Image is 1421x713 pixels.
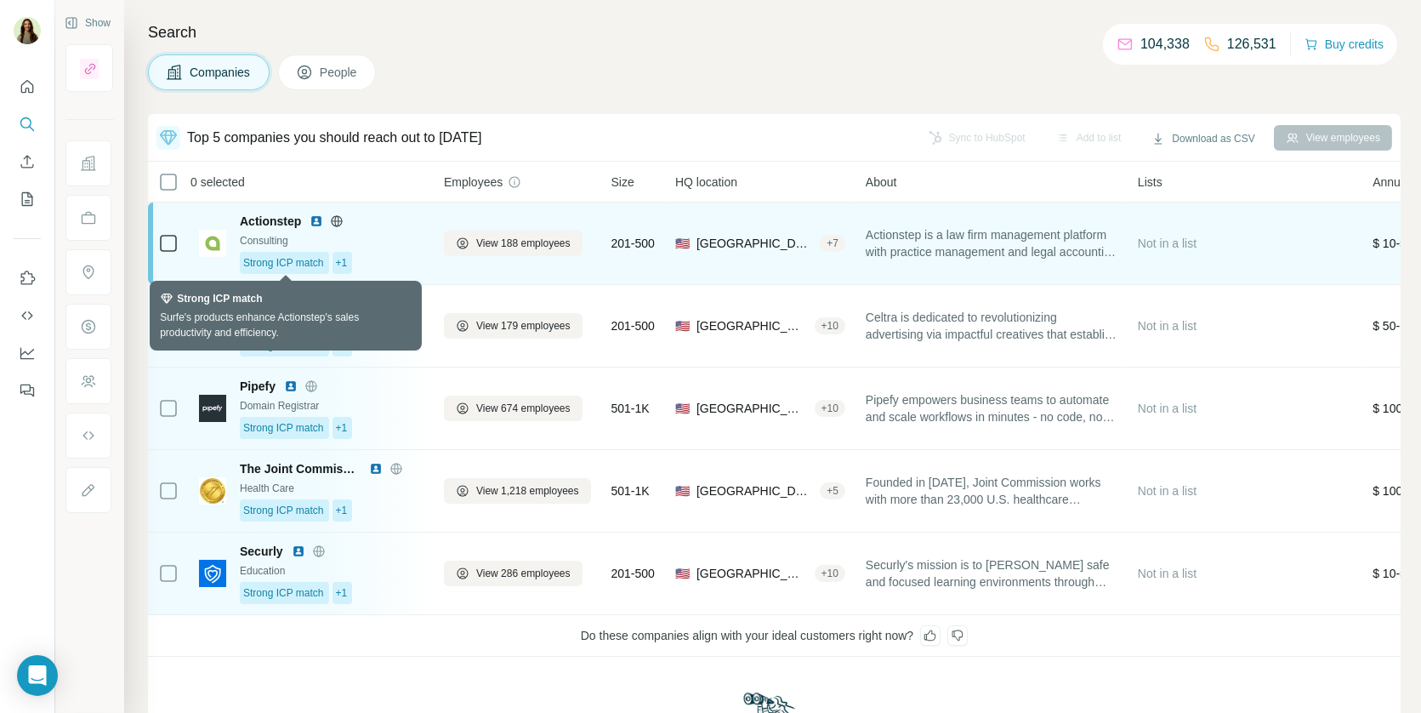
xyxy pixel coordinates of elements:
button: View 188 employees [444,231,583,256]
div: Education [240,563,423,579]
button: Feedback [14,375,41,406]
img: LinkedIn logo [282,297,296,311]
img: LinkedIn logo [310,214,323,228]
div: Do these companies align with your ideal customers right now? [148,615,1401,657]
button: Search [14,109,41,140]
span: View 674 employees [476,401,571,416]
button: Use Surfe API [14,300,41,331]
img: Logo of Pipefy [199,395,226,422]
div: + 7 [820,236,845,251]
span: About [866,174,897,191]
span: Strong ICP match [243,338,324,353]
div: + 10 [815,401,845,416]
span: 201-500 [611,565,655,582]
img: LinkedIn logo [292,545,305,558]
button: View 286 employees [444,561,583,586]
span: [GEOGRAPHIC_DATA], [US_STATE] [696,482,813,499]
span: Strong ICP match [243,420,324,436]
img: LinkedIn logo [369,462,383,476]
button: Dashboard [14,338,41,368]
button: View 1,218 employees [444,478,591,504]
span: Not in a list [1138,402,1196,415]
span: +1 [336,503,348,518]
span: Securly's mission is to [PERSON_NAME] safe and focused learning environments through technology w... [866,556,1117,590]
span: 0 selected [190,174,245,191]
span: +1 [336,585,348,601]
span: View 188 employees [476,236,571,251]
button: View 674 employees [444,396,583,421]
span: Celtra is dedicated to revolutionizing advertising via impactful creatives that establish memorab... [866,309,1117,343]
span: 🇺🇸 [675,400,690,417]
span: HQ location [675,174,737,191]
span: Strong ICP match [243,255,324,271]
span: 🇺🇸 [675,317,690,334]
button: Buy credits [1304,32,1384,56]
div: Domain Registrar [240,398,423,414]
button: Show [53,10,122,36]
div: + 10 [815,318,845,334]
button: Use Surfe on LinkedIn [14,263,41,294]
span: +1 [336,338,348,353]
h4: Search [148,20,1401,44]
button: View 179 employees [444,313,583,339]
button: Download as CSV [1140,126,1266,151]
span: Strong ICP match [243,585,324,601]
img: Logo of Actionstep [199,230,226,257]
div: + 10 [815,566,845,581]
span: [GEOGRAPHIC_DATA], [US_STATE] [696,235,813,252]
span: Celtra [240,295,274,312]
img: Logo of The Joint Commission [199,477,226,505]
span: Not in a list [1138,237,1196,250]
span: [GEOGRAPHIC_DATA], [US_STATE] [696,317,808,334]
span: Employees [444,174,503,191]
button: Enrich CSV [14,146,41,177]
div: Consulting [240,233,423,248]
span: Actionstep [240,213,301,230]
p: 104,338 [1140,34,1190,54]
span: [GEOGRAPHIC_DATA], [US_STATE] [696,565,808,582]
span: 🇺🇸 [675,235,690,252]
span: Pipefy empowers business teams to automate and scale workflows in minutes - no code, no bottlenec... [866,391,1117,425]
span: [GEOGRAPHIC_DATA], [US_STATE] [696,400,808,417]
div: Health Care [240,481,423,496]
img: Logo of Securly [199,560,226,587]
button: My lists [14,184,41,214]
span: +1 [336,420,348,436]
span: Founded in [DATE], Joint Commission works with more than 23,000 U.S. healthcare organizations and... [866,474,1117,508]
span: Not in a list [1138,319,1196,333]
span: Size [611,174,634,191]
p: 126,531 [1227,34,1276,54]
div: Open Intercom Messenger [17,655,58,696]
span: Not in a list [1138,484,1196,498]
span: Actionstep is a law firm management platform with practice management and legal accounting soluti... [866,226,1117,260]
span: 501-1K [611,482,650,499]
span: Lists [1138,174,1162,191]
span: +1 [336,255,348,271]
span: Companies [190,64,252,81]
span: 501-1K [611,400,650,417]
span: The Joint Commission [240,460,361,477]
span: Securly [240,543,283,560]
span: 201-500 [611,235,655,252]
div: Advertising [240,316,423,331]
span: 🇺🇸 [675,565,690,582]
img: Logo of Celtra [199,312,226,339]
span: View 286 employees [476,566,571,581]
img: Avatar [14,17,41,44]
span: 201-500 [611,317,655,334]
div: Top 5 companies you should reach out to [DATE] [187,128,482,148]
span: People [320,64,359,81]
img: LinkedIn logo [284,379,298,393]
span: View 179 employees [476,318,571,334]
span: Strong ICP match [243,503,324,518]
span: Not in a list [1138,567,1196,580]
div: + 5 [820,483,845,499]
span: 🇺🇸 [675,482,690,499]
span: Pipefy [240,378,276,395]
button: Quick start [14,71,41,102]
span: View 1,218 employees [476,483,579,499]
